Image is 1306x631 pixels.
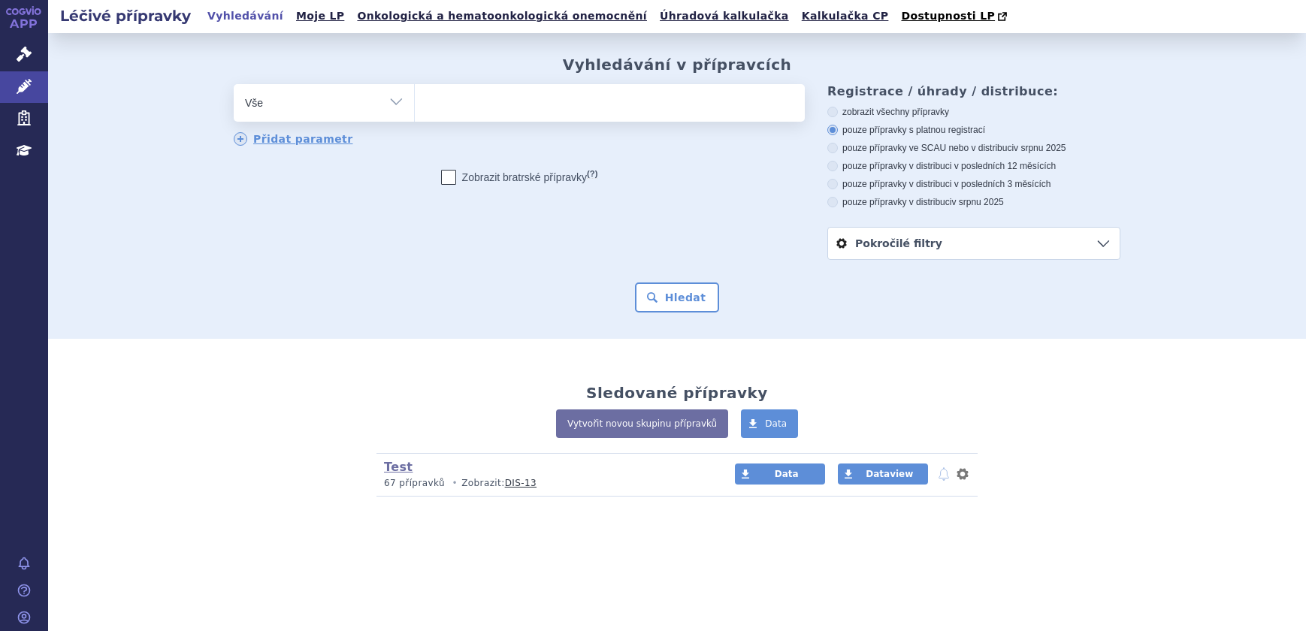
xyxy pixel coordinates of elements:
[775,469,799,479] span: Data
[827,196,1120,208] label: pouze přípravky v distribuci
[797,6,893,26] a: Kalkulačka CP
[563,56,792,74] h2: Vyhledávání v přípravcích
[655,6,794,26] a: Úhradová kalkulačka
[586,384,768,402] h2: Sledované přípravky
[827,84,1120,98] h3: Registrace / úhrady / distribuce:
[505,478,537,488] a: DIS-13
[384,478,445,488] span: 67 přípravků
[48,5,203,26] h2: Léčivé přípravky
[735,463,825,485] a: Data
[838,463,928,485] a: Dataview
[384,460,413,474] a: Test
[866,469,913,479] span: Dataview
[901,10,995,22] span: Dostupnosti LP
[955,465,970,483] button: nastavení
[827,124,1120,136] label: pouze přípravky s platnou registrací
[765,418,787,429] span: Data
[587,169,597,179] abbr: (?)
[635,282,720,312] button: Hledat
[384,477,706,490] p: Zobrazit:
[441,170,598,185] label: Zobrazit bratrské přípravky
[234,132,353,146] a: Přidat parametr
[828,228,1120,259] a: Pokročilé filtry
[936,465,951,483] button: notifikace
[203,6,288,26] a: Vyhledávání
[896,6,1014,27] a: Dostupnosti LP
[827,178,1120,190] label: pouze přípravky v distribuci v posledních 3 měsících
[951,197,1003,207] span: v srpnu 2025
[827,160,1120,172] label: pouze přípravky v distribuci v posledních 12 měsících
[556,409,728,438] a: Vytvořit novou skupinu přípravků
[741,409,798,438] a: Data
[352,6,651,26] a: Onkologická a hematoonkologická onemocnění
[448,477,461,490] i: •
[1014,143,1066,153] span: v srpnu 2025
[827,106,1120,118] label: zobrazit všechny přípravky
[827,142,1120,154] label: pouze přípravky ve SCAU nebo v distribuci
[292,6,349,26] a: Moje LP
